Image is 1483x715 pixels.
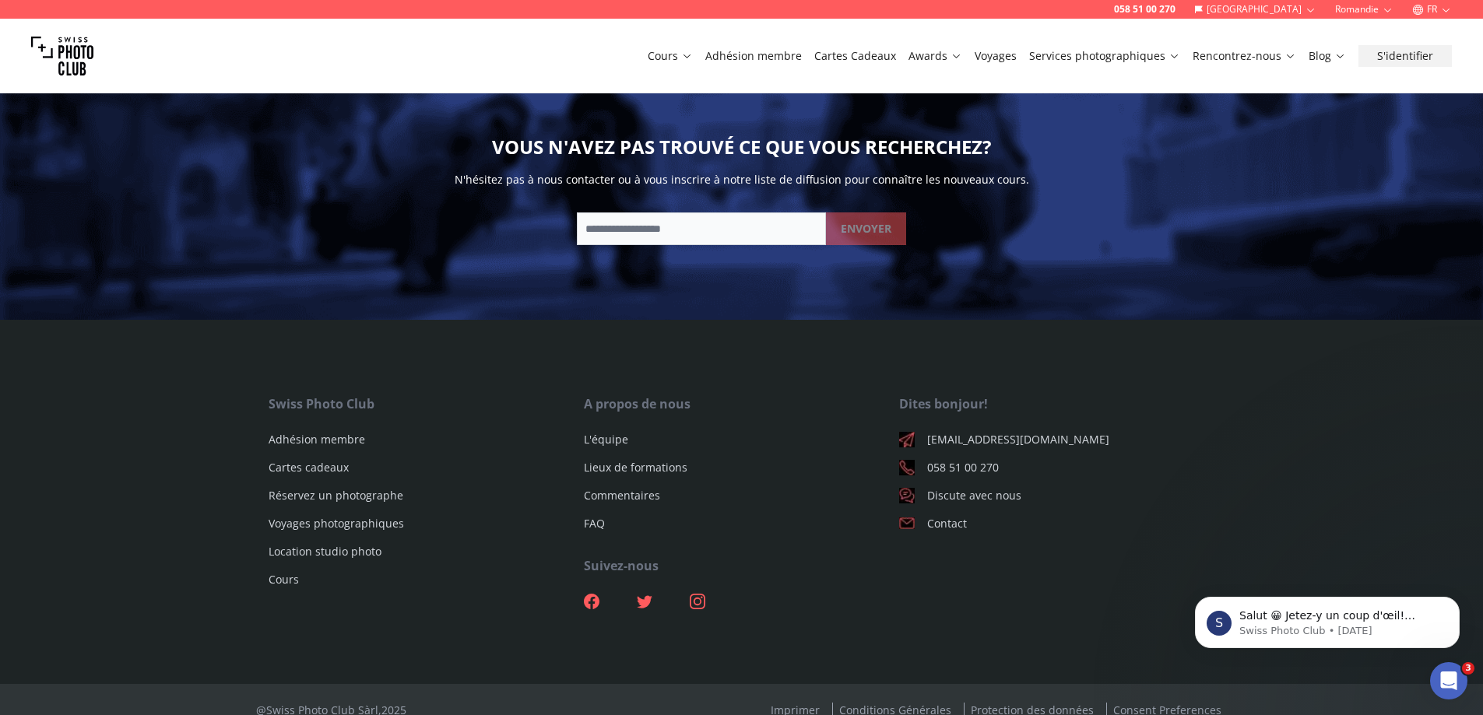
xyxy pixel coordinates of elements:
[1309,48,1346,64] a: Blog
[584,516,605,531] a: FAQ
[584,488,660,503] a: Commentaires
[699,45,808,67] button: Adhésion membre
[455,172,1029,188] p: N'hésitez pas à nous contacter ou à vous inscrire à notre liste de diffusion pour connaître les n...
[899,488,1214,503] a: Discute avec nous
[492,135,991,159] h2: VOUS N'AVEZ PAS TROUVÉ CE QUE VOUS RECHERCHEZ?
[1029,48,1180,64] a: Services photographiques
[908,48,962,64] a: Awards
[899,516,1214,531] a: Contact
[814,48,896,64] a: Cartes Cadeaux
[902,45,968,67] button: Awards
[1186,45,1302,67] button: Rencontrez-nous
[269,394,584,413] div: Swiss Photo Club
[1193,48,1296,64] a: Rencontrez-nous
[269,572,299,587] a: Cours
[899,394,1214,413] div: Dites bonjour!
[1358,45,1452,67] button: S'identifier
[269,460,349,475] a: Cartes cadeaux
[584,556,899,575] div: Suivez-nous
[648,48,693,64] a: Cours
[584,394,899,413] div: A propos de nous
[968,45,1023,67] button: Voyages
[584,460,687,475] a: Lieux de formations
[899,432,1214,447] a: [EMAIL_ADDRESS][DOMAIN_NAME]
[269,488,403,503] a: Réservez un photographe
[641,45,699,67] button: Cours
[826,212,906,245] button: ENVOYER
[1430,662,1467,699] iframe: Intercom live chat
[841,221,891,237] b: ENVOYER
[975,48,1017,64] a: Voyages
[584,432,628,447] a: L'équipe
[269,432,365,447] a: Adhésion membre
[1023,45,1186,67] button: Services photographiques
[1302,45,1352,67] button: Blog
[1172,564,1483,673] iframe: Intercom notifications message
[808,45,902,67] button: Cartes Cadeaux
[705,48,802,64] a: Adhésion membre
[1114,3,1176,16] a: 058 51 00 270
[269,516,404,531] a: Voyages photographiques
[899,460,1214,475] a: 058 51 00 270
[1462,662,1474,675] span: 3
[31,25,93,87] img: Swiss photo club
[269,544,381,559] a: Location studio photo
